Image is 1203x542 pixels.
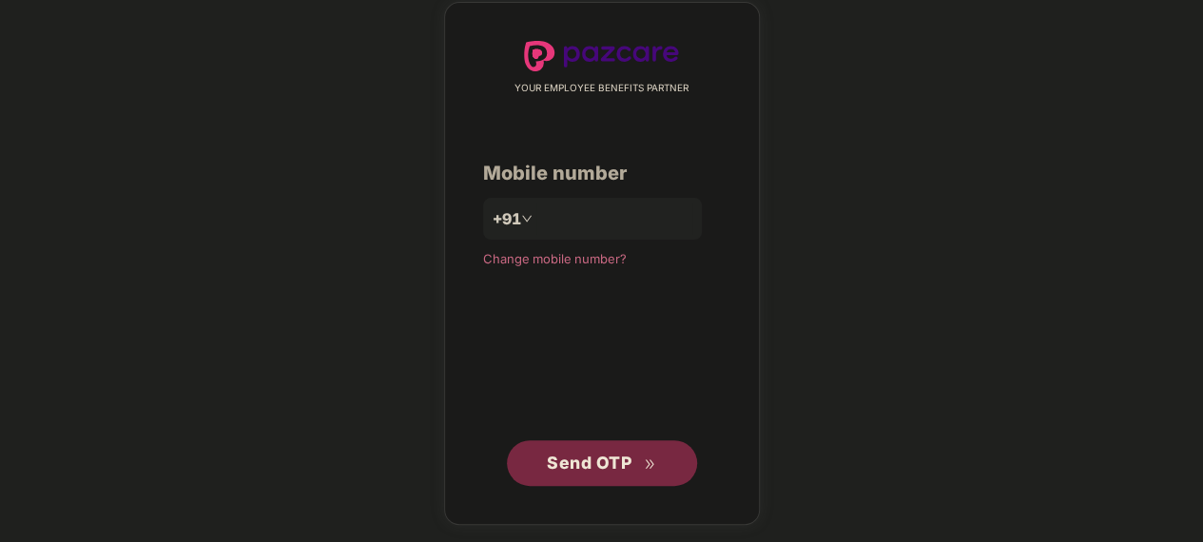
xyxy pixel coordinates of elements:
div: Mobile number [483,159,721,188]
span: double-right [644,458,656,471]
span: down [521,213,533,224]
span: YOUR EMPLOYEE BENEFITS PARTNER [514,81,689,96]
span: Send OTP [547,453,631,473]
button: Send OTPdouble-right [507,440,697,486]
img: logo [524,41,680,71]
a: Change mobile number? [483,251,627,266]
span: +91 [493,207,521,231]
